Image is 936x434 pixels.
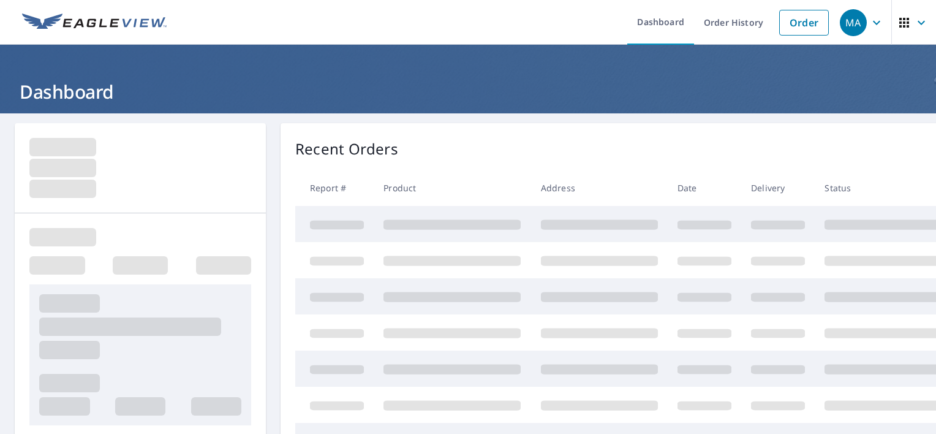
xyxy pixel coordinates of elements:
[741,170,815,206] th: Delivery
[779,10,829,36] a: Order
[22,13,167,32] img: EV Logo
[295,138,398,160] p: Recent Orders
[531,170,668,206] th: Address
[295,170,374,206] th: Report #
[374,170,530,206] th: Product
[668,170,741,206] th: Date
[840,9,867,36] div: MA
[15,79,921,104] h1: Dashboard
